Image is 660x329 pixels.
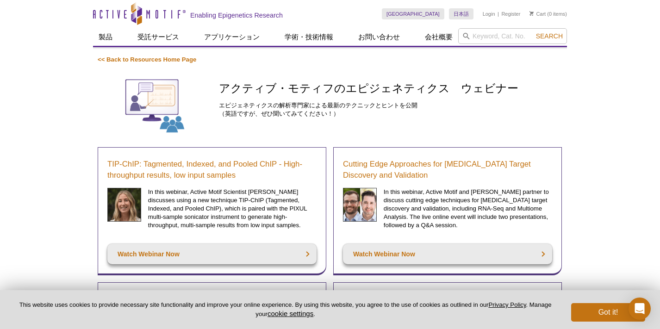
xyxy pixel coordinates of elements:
span: Search [536,32,563,40]
a: Watch Webinar Now [107,244,317,264]
p: In this webinar, Active Motif Scientist [PERSON_NAME] discusses using a new technique TIP-ChIP (T... [148,188,317,230]
a: 会社概要 [419,28,458,46]
a: Register [501,11,520,17]
li: | [498,8,499,19]
img: Webinars [98,73,212,138]
button: cookie settings [268,310,313,317]
div: Open Intercom Messenger [629,298,651,320]
img: Your Cart [529,11,534,16]
h2: Enabling Epigenetics Research [190,11,283,19]
a: Watch Webinar Now [343,244,552,264]
input: Keyword, Cat. No. [458,28,567,44]
a: 製品 [93,28,118,46]
button: Got it! [571,303,645,322]
button: Search [533,32,566,40]
a: Cutting Edge Approaches for [MEDICAL_DATA] Target Discovery and Validation [343,159,552,181]
a: アプリケーション [199,28,265,46]
a: お問い合わせ [353,28,405,46]
a: 日本語 [449,8,473,19]
a: 学術・技術情報 [279,28,339,46]
a: TIP-ChIP: Tagmented, Indexed, and Pooled ChIP - High-throughput results, low input samples [107,159,317,181]
p: エピジェネティクスの解析専門家による最新のテクニックとヒントを公開 （英語ですが、ぜひ聞いてみてください！） [219,101,562,118]
li: (0 items) [529,8,567,19]
a: << Back to Resources Home Page [98,56,196,63]
a: Privacy Policy [488,301,526,308]
img: Sarah Traynor headshot [107,188,141,222]
p: In this webinar, Active Motif and [PERSON_NAME] partner to discuss cutting edge techniques for [M... [384,188,552,230]
a: Cart [529,11,546,17]
a: [GEOGRAPHIC_DATA] [382,8,444,19]
p: This website uses cookies to provide necessary site functionality and improve your online experie... [15,301,556,318]
a: Login [483,11,495,17]
img: Cancer Discovery Webinar [343,188,377,222]
h1: アクティブ・モティフのエピジェネティクス ウェビナー [219,82,562,96]
a: 受託サービス [132,28,185,46]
